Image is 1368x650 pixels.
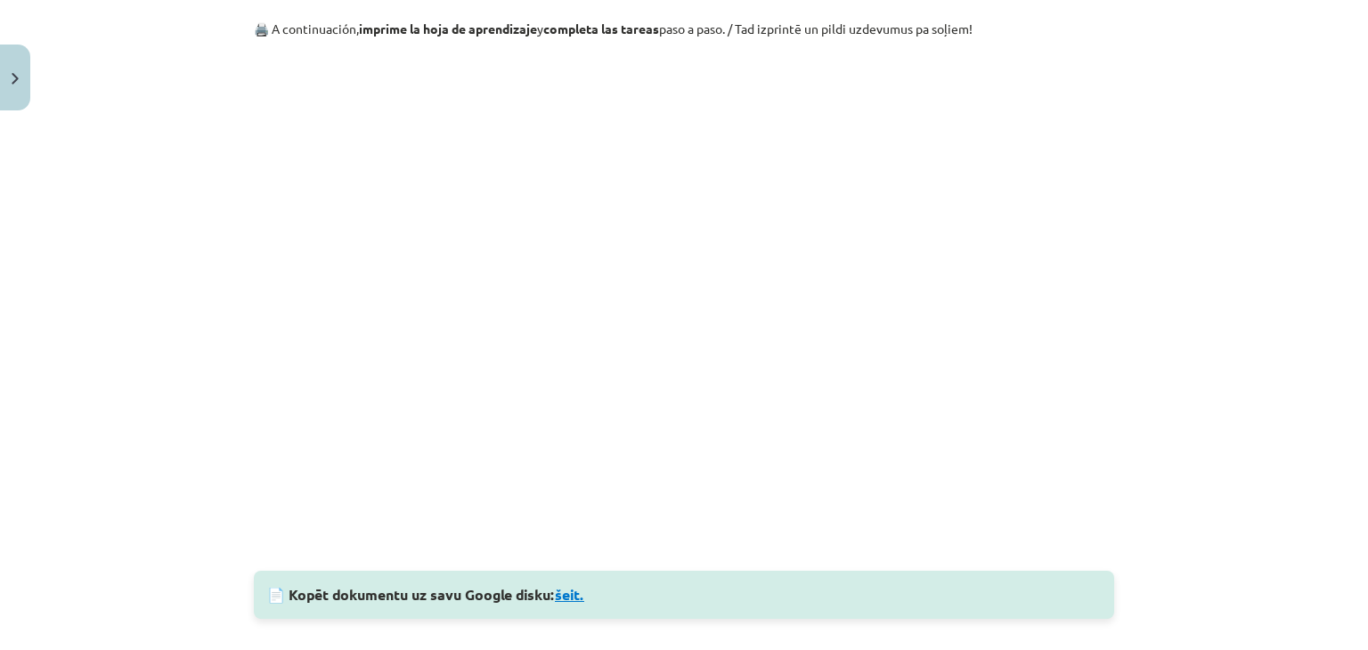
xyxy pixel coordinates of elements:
p: 🖨️ A continuación, y paso a paso. / Tad izprintē un pildi uzdevumus pa soļiem! [254,20,1114,38]
b: imprime la hoja de aprendizaje [359,20,537,37]
b: completa las tareas [543,20,659,37]
a: šeit. [555,585,584,604]
img: icon-close-lesson-0947bae3869378f0d4975bcd49f059093ad1ed9edebbc8119c70593378902aed.svg [12,73,19,85]
div: 📄 Kopēt dokumentu uz savu Google disku: [254,571,1114,619]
